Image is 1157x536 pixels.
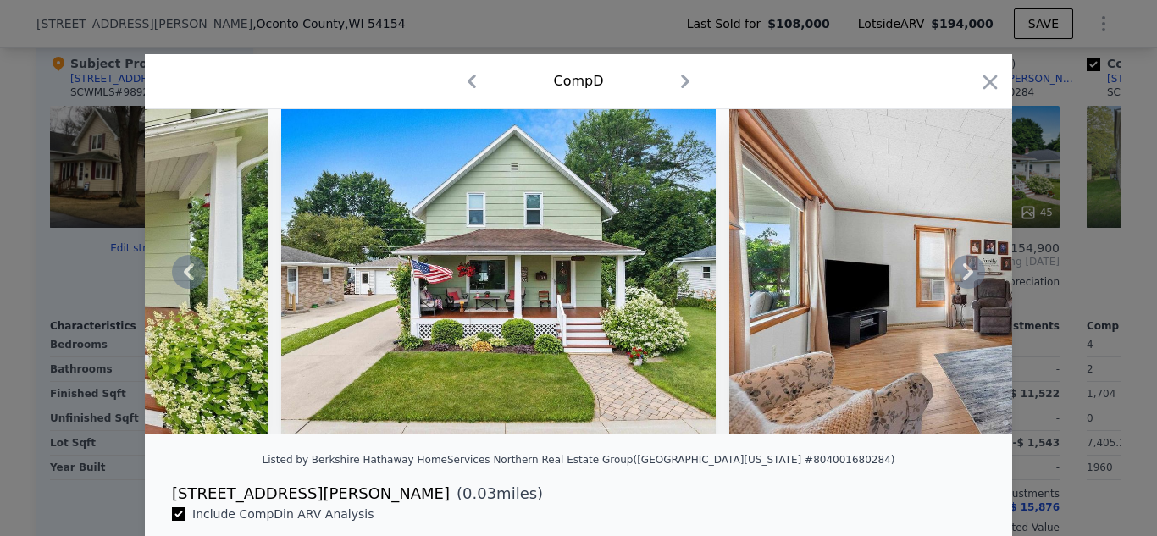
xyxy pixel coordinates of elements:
[450,482,543,506] span: ( miles)
[281,109,716,434] img: Property Img
[263,454,895,466] div: Listed by Berkshire Hathaway HomeServices Northern Real Estate Group ([GEOGRAPHIC_DATA][US_STATE]...
[185,507,381,521] span: Include Comp D in ARV Analysis
[462,484,496,502] span: 0.03
[172,482,450,506] div: [STREET_ADDRESS][PERSON_NAME]
[553,71,603,91] div: Comp D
